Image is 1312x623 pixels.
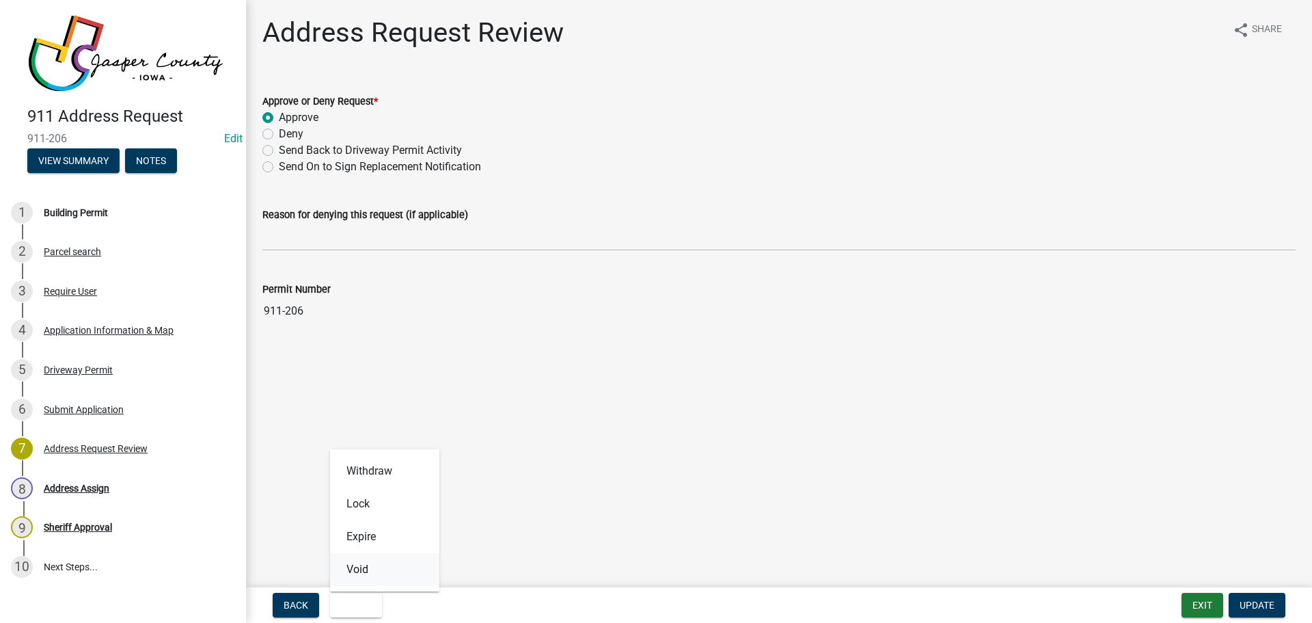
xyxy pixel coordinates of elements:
[11,241,33,263] div: 2
[27,132,219,145] span: 911-206
[44,247,101,256] div: Parcel search
[1181,593,1223,618] button: Exit
[44,326,174,335] div: Application Information & Map
[1222,16,1293,43] button: shareShare
[1240,600,1274,611] span: Update
[11,359,33,381] div: 5
[11,556,33,578] div: 10
[11,399,33,421] div: 6
[1252,22,1282,38] span: Share
[11,516,33,538] div: 9
[11,280,33,302] div: 3
[330,520,439,553] button: Expire
[262,211,468,220] label: Reason for denying this request (if applicable)
[262,16,564,49] h1: Address Request Review
[330,455,439,488] button: Withdraw
[11,477,33,499] div: 8
[27,156,120,167] wm-modal-confirm: Summary
[44,287,97,296] div: Require User
[44,405,124,414] div: Submit Application
[11,319,33,341] div: 4
[1233,22,1249,38] i: share
[279,109,318,126] label: Approve
[279,126,303,142] label: Deny
[125,156,177,167] wm-modal-confirm: Notes
[262,97,378,107] label: Approve or Deny Request
[284,600,308,611] span: Back
[330,449,439,592] div: Void
[341,600,363,611] span: Void
[44,483,109,493] div: Address Assign
[11,438,33,460] div: 7
[44,444,148,453] div: Address Request Review
[224,132,243,145] a: Edit
[44,522,112,532] div: Sheriff Approval
[27,107,235,127] h4: 911 Address Request
[279,159,481,175] label: Send On to Sign Replacement Notification
[273,593,319,618] button: Back
[1229,593,1285,618] button: Update
[330,593,382,618] button: Void
[279,142,462,159] label: Send Back to Driveway Permit Activity
[224,132,243,145] wm-modal-confirm: Edit Application Number
[262,285,331,295] label: Permit Number
[27,148,120,173] button: View Summary
[27,14,224,92] img: Jasper County, Iowa
[44,208,108,217] div: Building Permit
[44,365,113,375] div: Driveway Permit
[330,488,439,520] button: Lock
[330,553,439,586] button: Void
[11,202,33,224] div: 1
[125,148,177,173] button: Notes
